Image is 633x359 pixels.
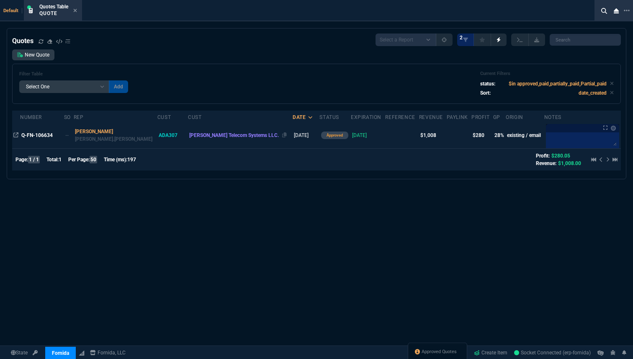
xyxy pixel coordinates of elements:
nx-icon: Close Workbench [610,6,622,16]
div: origin [506,114,523,121]
span: Approved Quotes [422,349,457,355]
span: Revenue: [536,160,556,166]
span: Quotes Table [39,4,68,10]
div: Reference [385,114,415,121]
div: GP [493,114,500,121]
span: Per Page: [68,157,90,163]
span: ADA307 [159,132,178,138]
p: Sort: [480,89,491,97]
a: msbcCompanyName [87,349,128,356]
td: undefined [385,122,419,148]
p: [PERSON_NAME] [75,128,156,135]
input: Search [550,34,621,46]
span: 28% [494,132,504,138]
div: Date [293,114,306,121]
span: Total: [46,157,59,163]
td: double click to filter by Rep [74,122,157,148]
div: Status [319,114,339,121]
span: $1,008.00 [558,160,581,166]
a: Global State [8,349,30,356]
td: [DATE] [351,122,385,148]
a: Create Item [471,346,511,359]
span: $1,008 [420,132,436,138]
div: SO [64,114,71,121]
span: 1 / 1 [28,156,40,163]
span: 1 [59,157,62,163]
span: Time (ms): [104,157,127,163]
p: existing / email [507,132,543,139]
span: Q-FN-106634 [21,132,53,138]
p: [PERSON_NAME].[PERSON_NAME] [75,135,156,143]
div: -- [65,132,70,139]
span: Profit: [536,153,550,159]
p: status: [480,80,495,88]
code: $in approved,paid,partially_paid,Partial_paid [509,81,607,87]
div: Revenue [419,114,443,121]
div: Expiration [351,114,381,121]
span: Page: [15,157,28,163]
nx-icon: Search [598,6,610,16]
span: 197 [127,157,136,163]
p: Quote [39,10,68,17]
span: Socket Connected (erp-fornida) [514,350,591,356]
div: Notes [544,114,561,121]
nx-icon: Close Tab [73,8,77,14]
h6: Filter Table [19,71,128,77]
nx-icon: Open In Opposite Panel [13,132,18,138]
span: $280.05 [551,153,570,159]
div: profit [471,114,490,121]
span: $280 [473,132,484,138]
span: [PERSON_NAME] Telecom Systems LLC. [189,132,279,138]
h4: Quotes [12,36,33,46]
td: [DATE] [293,122,319,148]
div: Cust [157,114,171,121]
h6: Current Filters [480,71,614,77]
code: date_created [579,90,607,96]
div: Cust [188,114,201,121]
span: 2 [460,34,463,41]
div: Rep [74,114,84,121]
span: Default [3,8,22,13]
a: New Quote [12,49,54,60]
nx-icon: Open New Tab [624,7,630,15]
a: vvQAq4l4g4R-5Z8FAACV [514,349,591,356]
td: Open SO in Expanded View [64,122,74,148]
span: 50 [90,156,97,163]
div: Number [20,114,42,121]
a: API TOKEN [30,349,40,356]
div: PayLink [447,114,468,121]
